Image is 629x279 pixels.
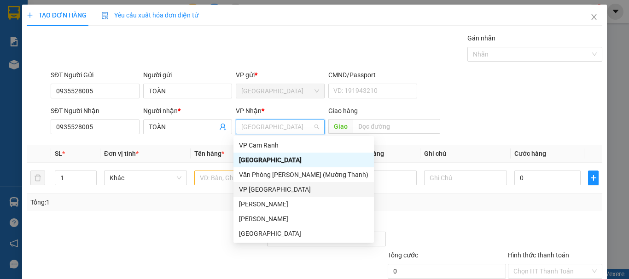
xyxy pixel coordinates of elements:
div: [GEOGRAPHIC_DATA] [239,155,368,165]
span: TẠO ĐƠN HÀNG [27,11,87,19]
span: plus [27,12,33,18]
span: Cước hàng [514,150,546,157]
div: [GEOGRAPHIC_DATA] [239,228,368,239]
span: plus [588,174,598,182]
div: [PERSON_NAME] [239,199,368,209]
div: VP Cam Ranh [233,138,374,153]
span: Đà Lạt [241,120,319,134]
div: Đà Lạt [233,153,374,167]
label: Gán nhãn [467,34,495,42]
div: VP Ninh Hòa [233,182,374,197]
div: Văn Phòng [PERSON_NAME] (Mường Thanh) [239,170,368,180]
span: Yêu cầu xuất hóa đơn điện tử [101,11,198,19]
input: Dọc đường [353,119,440,134]
div: CMND/Passport [328,70,417,80]
div: Văn Phòng Trần Phú (Mường Thanh) [233,167,374,182]
div: VP Cam Ranh [239,140,368,150]
button: delete [30,171,45,185]
input: 0 [350,171,416,185]
label: Hình thức thanh toán [508,251,569,259]
div: [PERSON_NAME] [239,214,368,224]
span: Giao hàng [328,107,358,114]
div: Lê Hồng Phong [233,197,374,211]
div: VP gửi [236,70,325,80]
div: Tổng: 1 [30,197,244,207]
span: Tên hàng [194,150,224,157]
li: [PERSON_NAME] [5,5,134,22]
input: VD: Bàn, Ghế [194,171,277,185]
span: user-add [219,123,227,131]
span: Tổng cước [388,251,418,259]
span: Đơn vị tính [104,150,139,157]
div: Người gửi [143,70,232,80]
div: Phạm Ngũ Lão [233,211,374,226]
span: Khác [110,171,181,185]
input: Ghi Chú [424,171,507,185]
li: VP [GEOGRAPHIC_DATA] [5,39,64,69]
div: SĐT Người Nhận [51,106,140,116]
div: Người nhận [143,106,232,116]
div: Nha Trang [233,226,374,241]
button: plus [588,171,599,185]
span: Giao [328,119,353,134]
button: Close [581,5,607,30]
th: Ghi chú [420,145,511,163]
img: icon [101,12,109,19]
span: VP Nhận [236,107,262,114]
li: VP VP [GEOGRAPHIC_DATA] [64,39,122,69]
span: Đà Lạt [241,84,319,98]
span: SL [55,150,62,157]
span: close [590,13,598,21]
div: SĐT Người Gửi [51,70,140,80]
img: logo.jpg [5,5,37,37]
div: VP [GEOGRAPHIC_DATA] [239,184,368,194]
